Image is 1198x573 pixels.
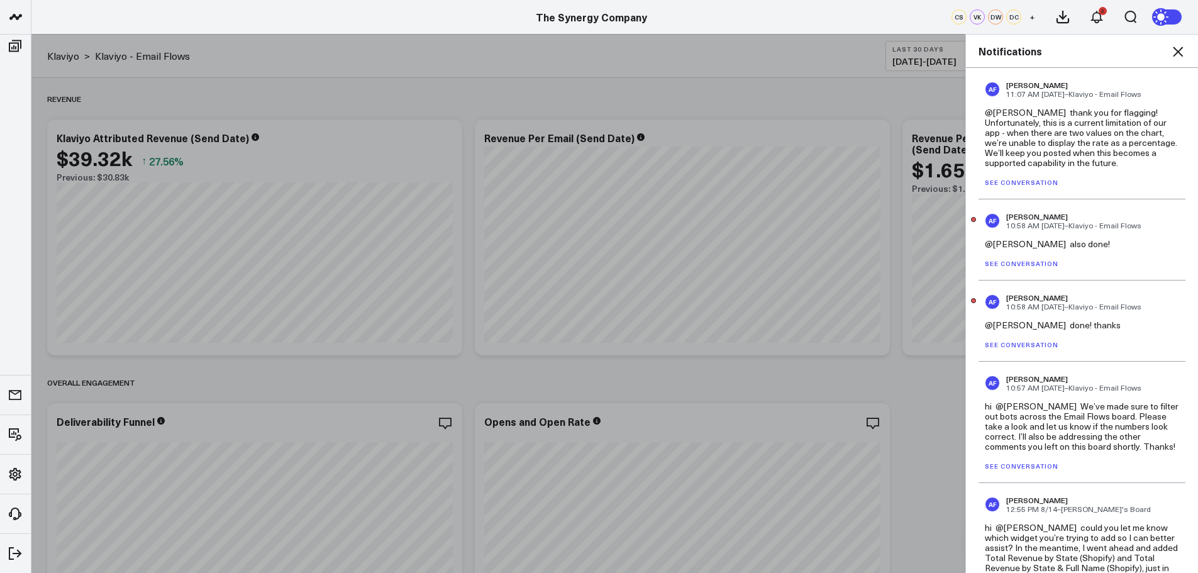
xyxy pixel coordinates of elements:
[985,178,1058,187] a: See conversation
[985,239,1179,249] div: @[PERSON_NAME] also done!
[985,462,1058,470] a: See conversation
[1006,382,1065,392] span: 10:57 AM [DATE]
[1006,301,1065,311] span: 10:58 AM [DATE]
[1006,212,1141,221] div: [PERSON_NAME]
[985,259,1058,268] a: See conversation
[536,10,647,24] a: The Synergy Company
[1065,89,1141,99] span: – Klaviyo - Email Flows
[1024,9,1040,25] button: +
[951,9,967,25] div: CS
[985,82,1000,97] div: AF
[970,9,985,25] div: VK
[1099,7,1107,15] div: 2
[1006,374,1141,383] div: [PERSON_NAME]
[985,497,1000,512] div: AF
[988,9,1003,25] div: DW
[1006,293,1141,302] div: [PERSON_NAME]
[985,213,1000,228] div: AF
[1006,9,1021,25] div: DC
[985,340,1058,349] a: See conversation
[1065,382,1141,392] span: – Klaviyo - Email Flows
[985,320,1179,330] div: @[PERSON_NAME] done! thanks
[985,376,1000,391] div: AF
[1006,89,1065,99] span: 11:07 AM [DATE]
[1065,220,1141,230] span: – Klaviyo - Email Flows
[979,44,1185,58] h2: Notifications
[1065,301,1141,311] span: – Klaviyo - Email Flows
[1006,81,1141,89] div: [PERSON_NAME]
[985,294,1000,309] div: AF
[985,401,1179,452] div: hi @[PERSON_NAME] We’ve made sure to filter out bots across the Email Flows board. Please take a ...
[985,108,1179,168] div: @[PERSON_NAME] thank you for flagging! Unfortunately, this is a current limitation of our app - w...
[1006,220,1065,230] span: 10:58 AM [DATE]
[1029,13,1035,21] span: +
[1006,496,1151,504] div: [PERSON_NAME]
[1006,504,1057,514] span: 12:55 PM 8/14
[1057,504,1151,514] span: – [PERSON_NAME]'s Board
